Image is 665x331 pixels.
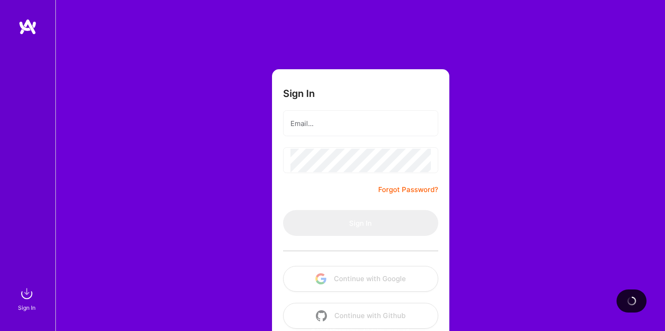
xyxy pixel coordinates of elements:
img: logo [18,18,37,35]
a: Forgot Password? [378,184,438,195]
h3: Sign In [283,88,315,99]
div: Sign In [18,303,36,313]
button: Continue with Google [283,266,438,292]
input: Email... [290,112,431,135]
a: sign inSign In [19,284,36,313]
img: loading [627,296,637,306]
img: sign in [18,284,36,303]
img: icon [315,273,326,284]
img: icon [316,310,327,321]
button: Sign In [283,210,438,236]
button: Continue with Github [283,303,438,329]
